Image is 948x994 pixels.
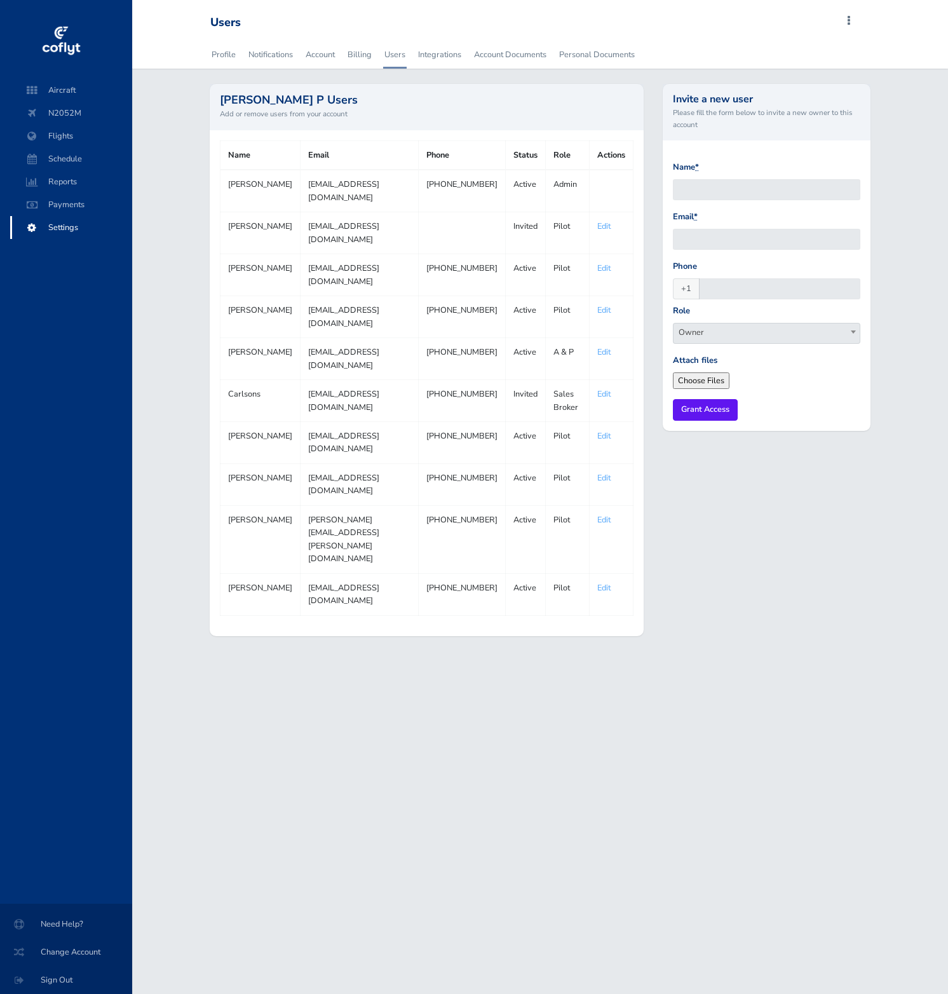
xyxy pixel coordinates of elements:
td: [PERSON_NAME] [220,212,301,254]
a: Edit [597,514,611,526]
th: Email [301,140,419,170]
span: Payments [23,193,119,216]
th: Name [220,140,301,170]
td: [EMAIL_ADDRESS][DOMAIN_NAME] [301,170,419,212]
input: Grant Access [673,399,738,420]
th: Phone [418,140,505,170]
td: [PHONE_NUMBER] [418,254,505,296]
td: [PERSON_NAME] [220,338,301,380]
td: [PHONE_NUMBER] [418,170,505,212]
td: [PHONE_NUMBER] [418,463,505,505]
span: Reports [23,170,119,193]
td: [EMAIL_ADDRESS][DOMAIN_NAME] [301,380,419,422]
img: coflyt logo [40,22,82,60]
td: Pilot [545,296,590,338]
a: Edit [597,221,611,232]
td: [PHONE_NUMBER] [418,505,505,573]
a: Edit [597,346,611,358]
span: Owner [674,323,860,341]
td: Active [505,338,545,380]
span: Aircraft [23,79,119,102]
td: [EMAIL_ADDRESS][DOMAIN_NAME] [301,296,419,338]
label: Attach files [673,354,717,367]
td: Active [505,296,545,338]
td: Active [505,573,545,615]
a: Notifications [247,41,294,69]
a: Users [383,41,407,69]
div: Users [210,16,241,30]
label: Email [673,210,698,224]
td: Pilot [545,212,590,254]
span: Need Help? [15,913,117,936]
td: Invited [505,212,545,254]
td: [PHONE_NUMBER] [418,380,505,422]
td: [PERSON_NAME] [220,170,301,212]
td: [PERSON_NAME] [220,296,301,338]
td: [PERSON_NAME] [220,573,301,615]
label: Name [673,161,699,174]
td: [PHONE_NUMBER] [418,296,505,338]
td: Admin [545,170,590,212]
a: Profile [210,41,237,69]
span: Flights [23,125,119,147]
td: [PHONE_NUMBER] [418,338,505,380]
td: Pilot [545,573,590,615]
td: Pilot [545,463,590,505]
small: Add or remove users from your account [220,108,633,119]
small: Please fill the form below to invite a new owner to this account [673,107,860,130]
td: [PERSON_NAME][EMAIL_ADDRESS][PERSON_NAME][DOMAIN_NAME] [301,505,419,573]
td: [PERSON_NAME] [220,463,301,505]
a: Personal Documents [558,41,636,69]
a: Account [304,41,336,69]
td: A & P [545,338,590,380]
a: Edit [597,304,611,316]
a: Edit [597,430,611,442]
td: Pilot [545,505,590,573]
a: Integrations [417,41,463,69]
td: [EMAIL_ADDRESS][DOMAIN_NAME] [301,338,419,380]
td: [PERSON_NAME] [220,421,301,463]
h3: Invite a new user [673,94,860,104]
td: [EMAIL_ADDRESS][DOMAIN_NAME] [301,212,419,254]
a: Edit [597,472,611,484]
abbr: required [695,161,699,173]
h2: [PERSON_NAME] P Users [220,94,633,106]
td: Active [505,463,545,505]
td: [PHONE_NUMBER] [418,421,505,463]
th: Status [505,140,545,170]
td: [EMAIL_ADDRESS][DOMAIN_NAME] [301,463,419,505]
span: Owner [673,323,860,344]
td: Pilot [545,421,590,463]
a: Billing [346,41,373,69]
a: Edit [597,582,611,594]
td: [EMAIL_ADDRESS][DOMAIN_NAME] [301,421,419,463]
label: Phone [673,260,697,273]
a: Edit [597,388,611,400]
td: Sales Broker [545,380,590,422]
td: Active [505,254,545,296]
abbr: required [694,211,698,222]
td: Carlsons [220,380,301,422]
label: Role [673,304,690,318]
a: Account Documents [473,41,548,69]
td: Active [505,170,545,212]
span: +1 [673,278,700,299]
td: [PHONE_NUMBER] [418,573,505,615]
th: Actions [590,140,633,170]
td: [EMAIL_ADDRESS][DOMAIN_NAME] [301,254,419,296]
span: N2052M [23,102,119,125]
td: [PERSON_NAME] [220,254,301,296]
span: Schedule [23,147,119,170]
span: Change Account [15,941,117,963]
td: Active [505,421,545,463]
td: Invited [505,380,545,422]
a: Edit [597,262,611,274]
td: [EMAIL_ADDRESS][DOMAIN_NAME] [301,573,419,615]
span: Settings [23,216,119,239]
td: [PERSON_NAME] [220,505,301,573]
td: Active [505,505,545,573]
th: Role [545,140,590,170]
td: Pilot [545,254,590,296]
span: Sign Out [15,969,117,991]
